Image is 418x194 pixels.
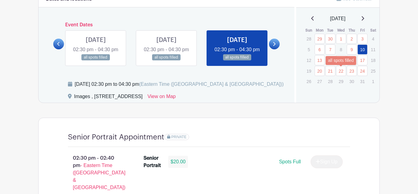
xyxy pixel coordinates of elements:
div: [DATE] 02:30 pm to 04:30 pm [75,81,284,88]
span: PRIVATE [171,135,187,139]
p: 12 [304,55,314,65]
p: 28 [304,34,314,44]
div: $20.00 [168,156,188,168]
a: 7 [325,44,335,55]
a: 10 [357,44,368,55]
h6: Event Dates [64,22,269,28]
p: 1 [368,77,378,86]
a: View on Map [147,93,176,103]
a: 2 [347,34,357,44]
p: 26 [304,77,314,86]
a: 17 [357,55,368,65]
p: 11 [368,45,378,54]
th: Wed [336,27,346,33]
th: Fri [357,27,368,33]
a: 6 [315,44,325,55]
p: 30 [347,77,357,86]
p: 29 [336,77,346,86]
p: 31 [357,77,368,86]
a: 23 [347,66,357,76]
a: 9 [347,44,357,55]
p: 25 [368,66,378,76]
span: (Eastern Time ([GEOGRAPHIC_DATA] & [GEOGRAPHIC_DATA])) [139,82,284,87]
div: Senior Portrait [144,154,161,169]
p: 28 [325,77,335,86]
p: 5 [304,45,314,54]
a: 30 [325,34,335,44]
a: 20 [315,66,325,76]
span: Spots Full [279,159,301,164]
a: 22 [336,66,346,76]
a: 29 [315,34,325,44]
th: Mon [314,27,325,33]
p: 8 [336,45,346,54]
a: 13 [315,55,325,65]
p: 27 [315,77,325,86]
th: Thu [346,27,357,33]
a: 3 [357,34,368,44]
th: Sun [304,27,314,33]
p: 02:30 pm - 02:40 pm [58,152,134,194]
span: - Eastern Time ([GEOGRAPHIC_DATA] & [GEOGRAPHIC_DATA]) [73,163,125,190]
div: Images , [STREET_ADDRESS] [74,93,143,103]
a: 24 [357,66,368,76]
p: 4 [368,34,378,44]
a: 21 [325,66,335,76]
a: 1 [336,34,346,44]
span: [DATE] [330,15,345,22]
p: 19 [304,66,314,76]
p: 18 [368,55,378,65]
th: Tue [325,27,336,33]
h4: Senior Portrait Appointment [68,133,164,142]
div: all spots filled [326,56,356,65]
th: Sat [368,27,379,33]
p: 14 [325,55,335,65]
